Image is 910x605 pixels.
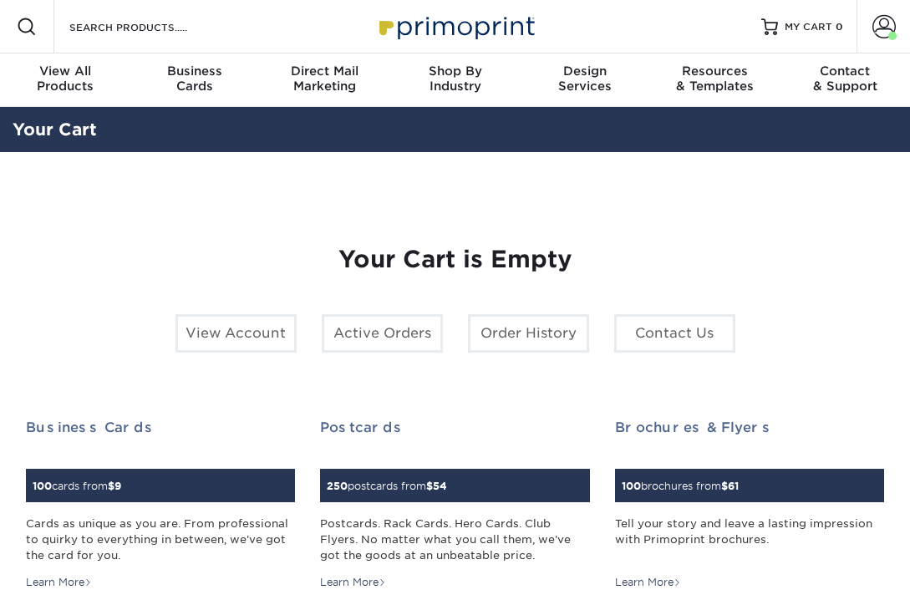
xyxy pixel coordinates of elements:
[520,64,650,94] div: Services
[622,480,641,492] span: 100
[520,64,650,79] span: Design
[372,8,539,44] img: Primoprint
[26,459,27,460] img: Business Cards
[520,53,650,107] a: DesignServices
[780,64,910,79] span: Contact
[68,17,231,37] input: SEARCH PRODUCTS.....
[130,64,261,79] span: Business
[33,480,52,492] span: 100
[26,575,92,590] div: Learn More
[615,419,884,591] a: Brochures & Flyers 100brochures from$61 Tell your story and leave a lasting impression with Primo...
[390,64,521,94] div: Industry
[114,480,121,492] span: 9
[327,480,447,492] small: postcards from
[108,480,114,492] span: $
[130,53,261,107] a: BusinessCards
[614,314,735,353] a: Contact Us
[260,53,390,107] a: Direct MailMarketing
[721,480,728,492] span: $
[468,314,589,353] a: Order History
[26,516,295,564] div: Cards as unique as you are. From professional to quirky to everything in between, we've got the c...
[650,53,780,107] a: Resources& Templates
[320,419,589,435] h2: Postcards
[322,314,443,353] a: Active Orders
[13,119,97,140] a: Your Cart
[130,64,261,94] div: Cards
[260,64,390,79] span: Direct Mail
[390,64,521,79] span: Shop By
[320,419,589,591] a: Postcards 250postcards from$54 Postcards. Rack Cards. Hero Cards. Club Flyers. No matter what you...
[615,575,681,590] div: Learn More
[433,480,447,492] span: 54
[175,314,297,353] a: View Account
[836,21,843,33] span: 0
[615,459,616,460] img: Brochures & Flyers
[650,64,780,94] div: & Templates
[390,53,521,107] a: Shop ByIndustry
[615,419,884,435] h2: Brochures & Flyers
[26,419,295,591] a: Business Cards 100cards from$9 Cards as unique as you are. From professional to quirky to everyth...
[622,480,739,492] small: brochures from
[426,480,433,492] span: $
[650,64,780,79] span: Resources
[780,64,910,94] div: & Support
[785,20,832,34] span: MY CART
[320,575,386,590] div: Learn More
[615,516,884,564] div: Tell your story and leave a lasting impression with Primoprint brochures.
[33,480,121,492] small: cards from
[26,419,295,435] h2: Business Cards
[327,480,348,492] span: 250
[320,516,589,564] div: Postcards. Rack Cards. Hero Cards. Club Flyers. No matter what you call them, we've got the goods...
[26,246,884,274] h1: Your Cart is Empty
[260,64,390,94] div: Marketing
[728,480,739,492] span: 61
[780,53,910,107] a: Contact& Support
[320,459,321,460] img: Postcards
